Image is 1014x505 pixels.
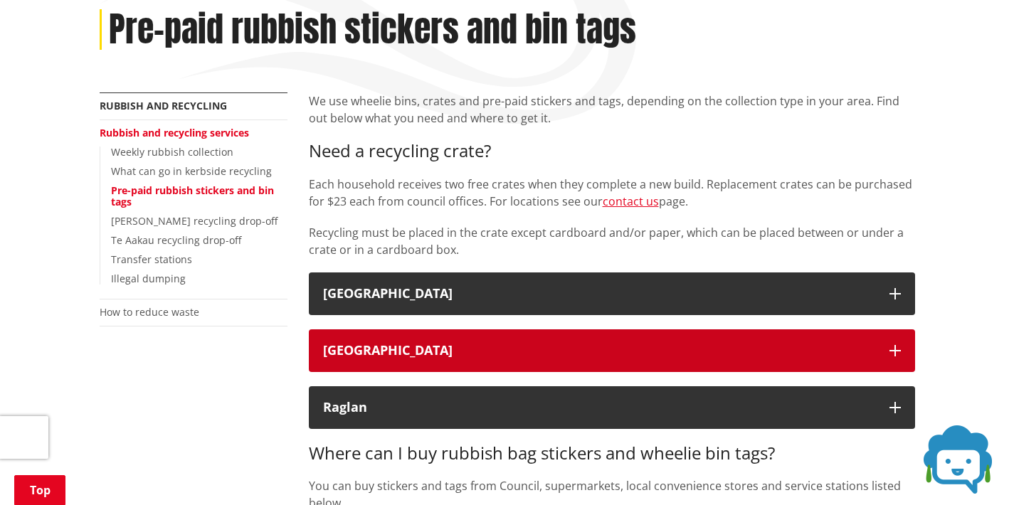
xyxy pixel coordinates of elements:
button: Raglan [309,386,915,429]
a: Pre-paid rubbish stickers and bin tags [111,184,274,209]
div: [GEOGRAPHIC_DATA] [323,287,875,301]
a: What can go in kerbside recycling [111,164,272,178]
a: Rubbish and recycling services [100,126,249,139]
a: [PERSON_NAME] recycling drop-off [111,214,278,228]
p: We use wheelie bins, crates and pre-paid stickers and tags, depending on the collection type in y... [309,92,915,127]
div: [GEOGRAPHIC_DATA] [323,344,875,358]
h1: Pre-paid rubbish stickers and bin tags [109,9,636,51]
a: Top [14,475,65,505]
button: [GEOGRAPHIC_DATA] [309,272,915,315]
a: Te Aakau recycling drop-off [111,233,241,247]
h3: Where can I buy rubbish bag stickers and wheelie bin tags? [309,443,915,464]
a: Transfer stations [111,253,192,266]
a: Rubbish and recycling [100,99,227,112]
button: [GEOGRAPHIC_DATA] [309,329,915,372]
a: How to reduce waste [100,305,199,319]
p: Recycling must be placed in the crate except cardboard and/or paper, which can be placed between ... [309,224,915,258]
a: contact us [603,193,659,209]
h3: Need a recycling crate? [309,141,915,161]
a: Weekly rubbish collection [111,145,233,159]
a: Illegal dumping [111,272,186,285]
div: Raglan [323,400,875,415]
p: Each household receives two free crates when they complete a new build. Replacement crates can be... [309,176,915,210]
